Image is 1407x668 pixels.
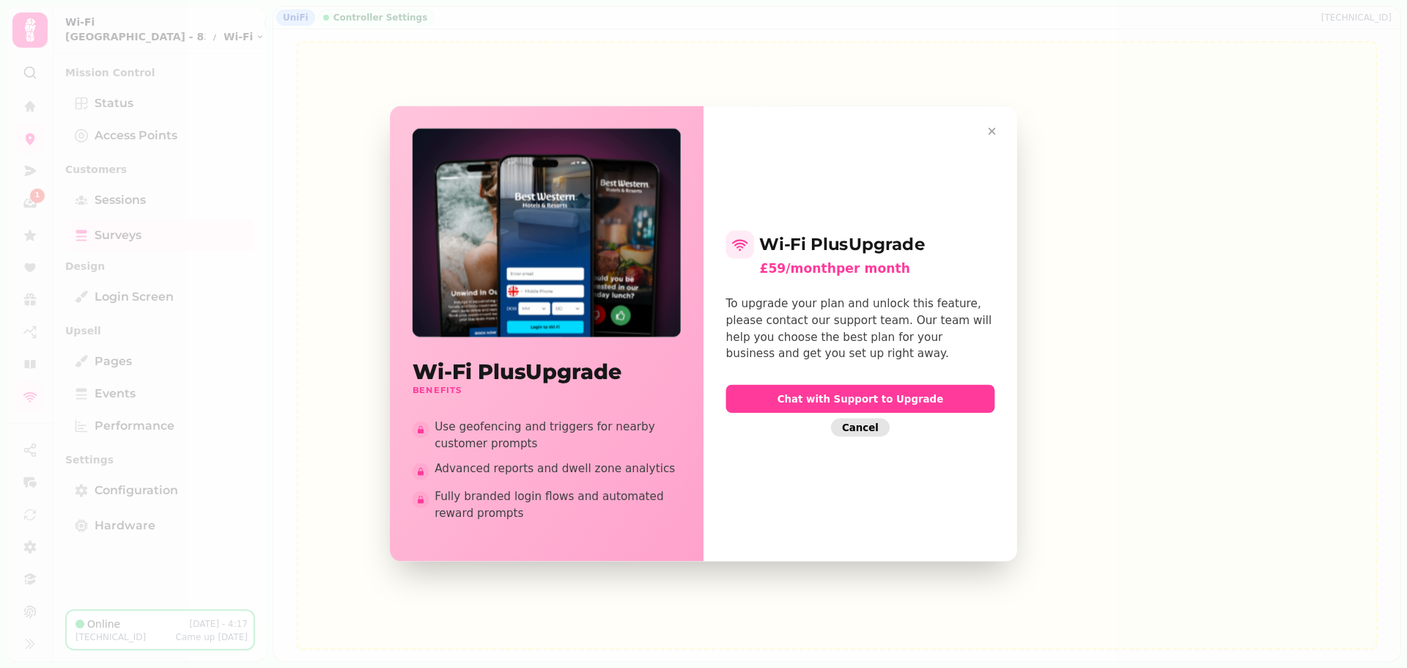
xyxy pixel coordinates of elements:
h3: Benefits [413,385,682,396]
span: Fully branded login flows and automated reward prompts [435,489,681,523]
div: £59/month per month [759,259,994,279]
button: Cancel [831,419,890,437]
button: Chat with Support to Upgrade [726,385,995,413]
span: Advanced reports and dwell zone analytics [435,461,681,478]
h2: Wi-Fi Plus Upgrade [413,360,682,385]
span: Use geofencing and triggers for nearby customer prompts [435,419,681,452]
span: Cancel [842,423,879,433]
h2: Wi-Fi Plus Upgrade [726,231,995,259]
span: Chat with Support to Upgrade [737,394,983,404]
div: To upgrade your plan and unlock this feature, please contact our support team. Our team will help... [726,296,995,363]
